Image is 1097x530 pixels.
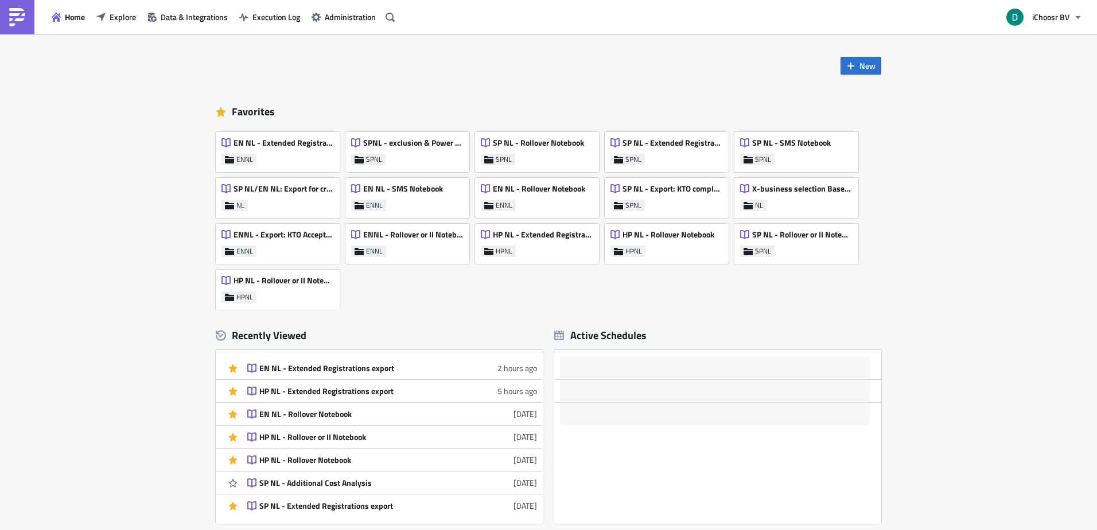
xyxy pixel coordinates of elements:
span: ENNL - Export: KTO Accepted #4000 for VEH [234,229,333,240]
div: EN NL - Rollover Notebook [259,409,460,419]
a: HP NL - Extended Registrations export5 hours ago [247,380,537,402]
img: PushMetrics [8,8,26,26]
span: SPNL [625,155,641,164]
button: Execution Log [234,8,306,26]
div: HP NL - Rollover Notebook [259,455,460,465]
span: Home [65,11,85,23]
a: SP NL/EN NL: Export for cross check with CRM VEHNL [216,172,345,218]
time: 2025-10-03T12:14:56Z [514,431,537,443]
span: Data & Integrations [161,11,228,23]
time: 2025-10-02T08:54:37Z [514,500,537,512]
span: X-business selection Base from ENNL [752,184,852,194]
a: EN NL - Rollover NotebookENNL [475,172,605,218]
span: NL [755,201,763,210]
span: SP NL - Extended Registrations export [623,138,722,148]
a: ENNL - Export: KTO Accepted #4000 for VEHENNL [216,218,345,264]
a: HP NL - Rollover or II NotebookHPNL [216,264,345,310]
span: SP NL - SMS Notebook [752,138,831,148]
span: New [859,60,876,72]
span: HPNL [625,247,642,256]
div: Recently Viewed [216,327,543,344]
div: SP NL - Extended Registrations export [259,501,460,511]
span: HPNL [236,293,253,302]
time: 2025-10-02T14:10:57Z [514,477,537,489]
span: Administration [325,11,376,23]
button: New [841,57,881,75]
span: Execution Log [252,11,300,23]
button: Explore [91,8,142,26]
a: EN NL - Extended Registrations export2 hours ago [247,357,537,379]
a: SP NL - Export: KTO completed/declined #4000 for VEHSPNL [605,172,734,218]
span: SP NL - Rollover or II Notebook [752,229,852,240]
span: SPNL [366,155,382,164]
a: SP NL - Additional Cost Analysis[DATE] [247,471,537,494]
span: SP NL - Export: KTO completed/declined #4000 for VEH [623,184,722,194]
span: SPNL [496,155,512,164]
div: HP NL - Rollover or II Notebook [259,432,460,442]
span: ENNL [236,155,253,164]
a: HP NL - Extended Registrations exportHPNL [475,218,605,264]
span: SPNL [755,247,771,256]
a: HP NL - Rollover NotebookHPNL [605,218,734,264]
img: Avatar [1005,7,1025,27]
time: 2025-10-14T08:28:54Z [497,385,537,397]
a: HP NL - Rollover Notebook[DATE] [247,449,537,471]
button: iChoosr BV [999,5,1088,30]
span: iChoosr BV [1032,11,1069,23]
span: EN NL - Rollover Notebook [493,184,585,194]
a: EN NL - SMS NotebookENNL [345,172,475,218]
a: HP NL - Rollover or II Notebook[DATE] [247,426,537,448]
a: EN NL - Rollover Notebook[DATE] [247,403,537,425]
span: SP NL/EN NL: Export for cross check with CRM VEH [234,184,333,194]
span: HP NL - Rollover or II Notebook [234,275,333,286]
span: EN NL - Extended Registrations export [234,138,333,148]
a: SP NL - Extended Registrations exportSPNL [605,126,734,172]
div: EN NL - Extended Registrations export [259,363,460,373]
a: SP NL - Rollover or II NotebookSPNL [734,218,864,264]
a: SP NL - Rollover NotebookSPNL [475,126,605,172]
span: HP NL - Rollover Notebook [623,229,714,240]
div: SP NL - Additional Cost Analysis [259,478,460,488]
span: EN NL - SMS Notebook [363,184,443,194]
a: EN NL - Extended Registrations exportENNL [216,126,345,172]
a: SPNL - exclusion & Power back to grid listSPNL [345,126,475,172]
a: SP NL - SMS NotebookSPNL [734,126,864,172]
time: 2025-10-13T08:11:31Z [514,408,537,420]
a: ENNL - Rollover or II NotebookENNL [345,218,475,264]
div: HP NL - Extended Registrations export [259,386,460,396]
a: SP NL - Extended Registrations export[DATE] [247,494,537,517]
span: HP NL - Extended Registrations export [493,229,593,240]
span: ENNL [236,247,253,256]
div: Favorites [216,103,881,120]
span: HPNL [496,247,512,256]
button: Administration [306,8,382,26]
span: ENNL [496,201,512,210]
time: 2025-10-03T12:14:35Z [514,454,537,466]
span: ENNL [366,247,383,256]
span: SPNL [755,155,771,164]
span: NL [236,201,244,210]
span: ENNL [366,201,383,210]
span: Explore [110,11,136,23]
button: Data & Integrations [142,8,234,26]
button: Home [46,8,91,26]
span: SPNL [625,201,641,210]
a: X-business selection Base from ENNLNL [734,172,864,218]
time: 2025-10-14T11:49:51Z [497,362,537,374]
div: Active Schedules [554,329,647,342]
span: ENNL - Rollover or II Notebook [363,229,463,240]
span: SP NL - Rollover Notebook [493,138,584,148]
span: SPNL - exclusion & Power back to grid list [363,138,463,148]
